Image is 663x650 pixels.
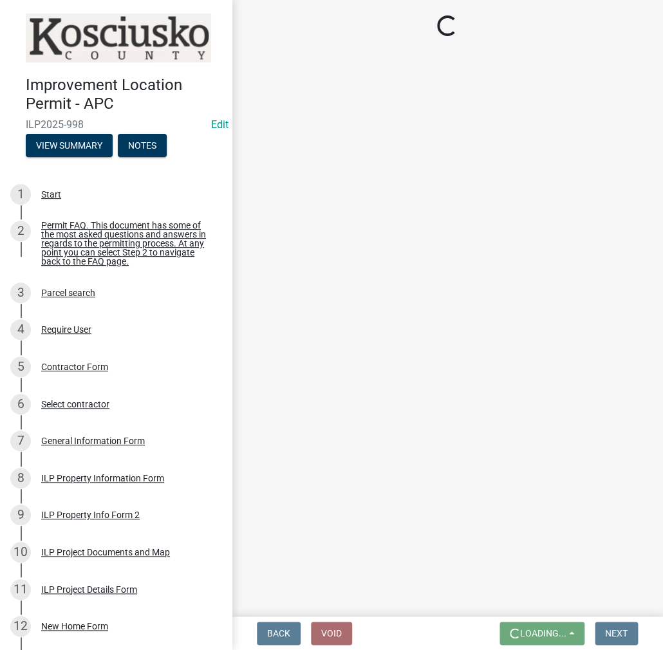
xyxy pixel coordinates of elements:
[500,622,584,645] button: Loading...
[311,622,352,645] button: Void
[10,616,31,636] div: 12
[10,357,31,377] div: 5
[41,474,164,483] div: ILP Property Information Form
[41,221,211,266] div: Permit FAQ. This document has some of the most asked questions and answers in regards to the perm...
[10,468,31,488] div: 8
[605,628,628,638] span: Next
[41,400,109,409] div: Select contractor
[10,184,31,205] div: 1
[10,221,31,241] div: 2
[26,14,211,62] img: Kosciusko County, Indiana
[26,76,221,113] h4: Improvement Location Permit - APC
[41,622,108,631] div: New Home Form
[41,288,95,297] div: Parcel search
[10,283,31,303] div: 3
[41,362,108,371] div: Contractor Form
[10,542,31,562] div: 10
[595,622,638,645] button: Next
[10,505,31,525] div: 9
[41,436,145,445] div: General Information Form
[41,190,61,199] div: Start
[211,118,229,131] wm-modal-confirm: Edit Application Number
[41,510,140,519] div: ILP Property Info Form 2
[26,141,113,151] wm-modal-confirm: Summary
[257,622,301,645] button: Back
[211,118,229,131] a: Edit
[41,325,91,334] div: Require User
[26,118,206,131] span: ILP2025-998
[520,628,566,638] span: Loading...
[41,585,137,594] div: ILP Project Details Form
[10,319,31,340] div: 4
[118,134,167,157] button: Notes
[41,548,170,557] div: ILP Project Documents and Map
[26,134,113,157] button: View Summary
[267,628,290,638] span: Back
[118,141,167,151] wm-modal-confirm: Notes
[10,579,31,600] div: 11
[10,431,31,451] div: 7
[10,394,31,414] div: 6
